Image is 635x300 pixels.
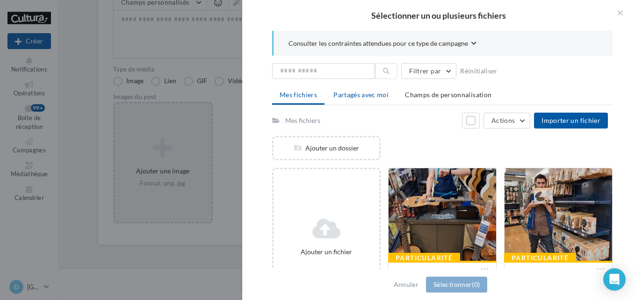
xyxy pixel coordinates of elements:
button: Annuler [390,279,422,290]
button: Filtrer par [401,63,456,79]
button: Sélectionner(0) [426,277,487,293]
button: Consulter les contraintes attendues pour ce type de campagne [289,38,476,50]
button: Importer un fichier [534,113,608,129]
div: Ajouter un dossier [274,143,379,153]
div: Particularité [504,253,576,263]
span: Importer un fichier [541,116,600,124]
span: Actions [491,116,515,124]
span: Consulter les contraintes attendues pour ce type de campagne [289,39,468,48]
span: (0) [472,280,480,288]
div: Particularité [388,253,460,263]
button: Réinitialiser [456,65,501,77]
div: Open Intercom Messenger [603,268,626,291]
span: 1757338500990 [512,269,573,279]
span: Partagés avec moi [333,91,389,99]
span: 1757342845714 [396,269,457,279]
span: Champs de personnalisation [405,91,491,99]
span: Mes fichiers [280,91,317,99]
h2: Sélectionner un ou plusieurs fichiers [257,11,620,20]
div: Mes fichiers [285,116,320,125]
div: Ajouter un fichier [277,247,375,257]
button: Actions [483,113,530,129]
